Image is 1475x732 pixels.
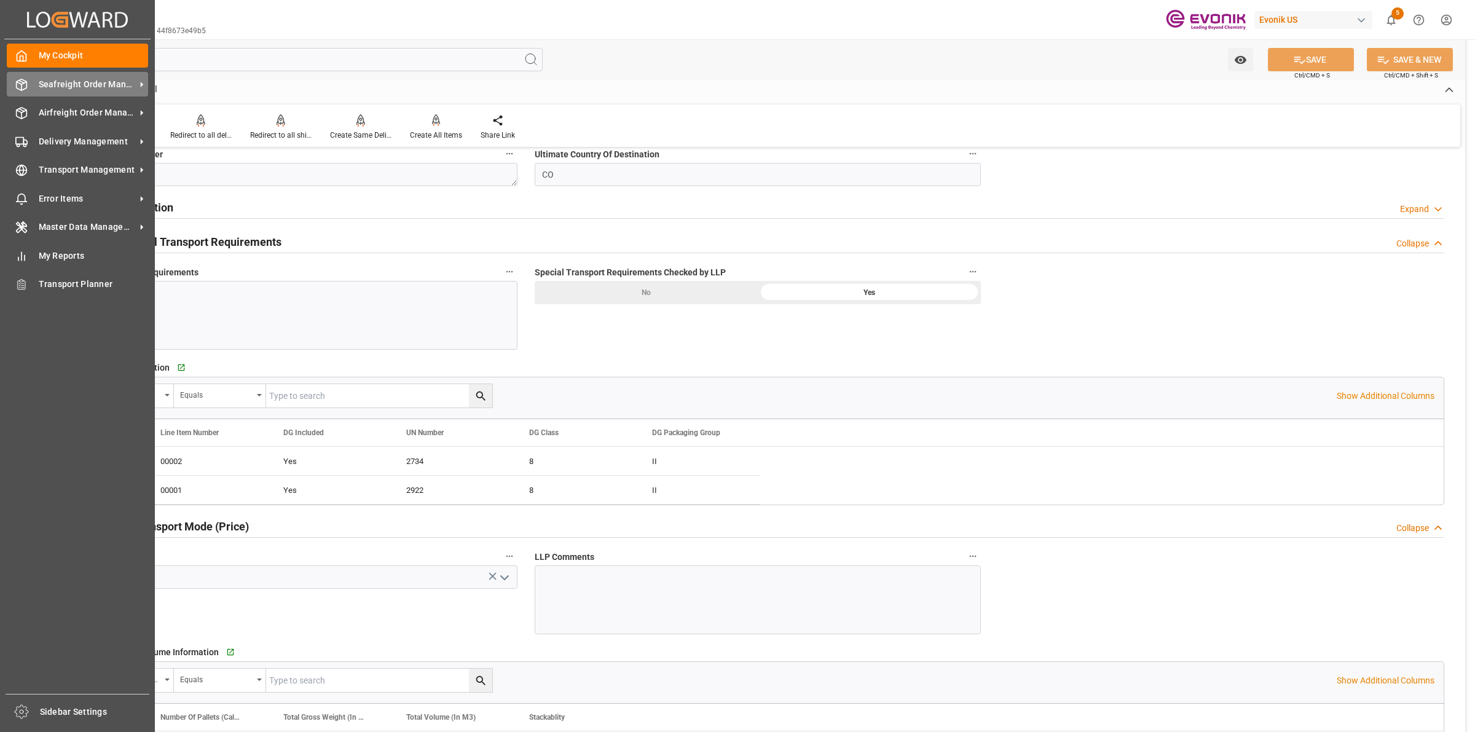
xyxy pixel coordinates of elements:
button: Import License Number [502,146,517,162]
a: Transport Planner [7,272,148,296]
span: 5 [1391,7,1404,20]
span: UN Number [406,428,444,437]
span: Master Data Management [39,221,136,234]
input: Type to search [266,669,492,692]
div: Press SPACE to select this row. [146,447,760,476]
span: Error Items [39,192,136,205]
span: Transport Planner [39,278,149,291]
div: II [637,476,760,504]
button: open menu [174,384,266,407]
div: Expand [1400,203,1429,216]
div: Share Link [481,130,515,141]
button: show 5 new notifications [1377,6,1405,34]
span: Line Item Number [160,428,219,437]
div: Create All Items [410,130,462,141]
button: Special Transport Requirements [502,264,517,280]
p: Show Additional Columns [1337,390,1434,403]
div: 8 [514,447,637,475]
div: Redirect to all deliveries [170,130,232,141]
span: Ctrl/CMD + Shift + S [1384,71,1438,80]
span: Number Of Pallets (Calculated) [160,713,243,722]
button: open menu [1228,48,1253,71]
span: Ultimate Country Of Destination [535,148,659,161]
span: Total Volume (In M3) [406,713,476,722]
button: SAVE & NEW [1367,48,1453,71]
div: Press SPACE to select this row. [146,476,760,505]
input: Search Fields [57,48,543,71]
button: SAVE [1268,48,1354,71]
img: Evonik-brand-mark-Deep-Purple-RGB.jpeg_1700498283.jpeg [1166,9,1246,31]
span: Ctrl/CMD + S [1294,71,1330,80]
button: search button [469,384,492,407]
span: Delivery Management [39,135,136,148]
a: My Reports [7,243,148,267]
div: Evonik US [1254,11,1372,29]
div: II [637,447,760,475]
button: Challenge Status [502,548,517,564]
a: My Cockpit [7,44,148,68]
div: Redirect to all shipments [250,130,312,141]
div: 00002 [146,447,269,475]
button: LLP Comments [965,548,981,564]
h2: Checking Special Transport Requirements [71,234,281,250]
div: Yes [758,281,981,304]
span: LLP Comments [535,551,594,564]
span: Total Gross Weight (In KG) [283,713,366,722]
input: Type to search [266,384,492,407]
button: Ultimate Country Of Destination [965,146,981,162]
div: Yes [283,447,377,476]
h2: Challenging Transport Mode (Price) [71,518,249,535]
span: Sidebar Settings [40,706,150,718]
span: My Reports [39,250,149,262]
span: Transport Management [39,163,136,176]
div: 8 [514,476,637,504]
span: My Cockpit [39,49,149,62]
div: 00001 [146,476,269,504]
div: No [535,281,758,304]
span: Stackablity [529,713,565,722]
div: Yes [283,476,377,505]
div: Equals [180,671,253,685]
span: Special Transport Requirements Checked by LLP [535,266,726,279]
span: DG Class [529,428,559,437]
button: search button [469,669,492,692]
p: Show Additional Columns [1337,674,1434,687]
div: Equals [180,387,253,401]
span: DG Packaging Group [652,428,720,437]
span: Airfreight Order Management [39,106,136,119]
div: 2922 [391,476,514,504]
button: Special Transport Requirements Checked by LLP [965,264,981,280]
button: open menu [174,669,266,692]
button: Help Center [1405,6,1433,34]
span: DG Included [283,428,324,437]
div: Collapse [1396,237,1429,250]
div: Create Same Delivery Date [330,130,391,141]
button: open menu [495,568,513,587]
div: Collapse [1396,522,1429,535]
span: Seafreight Order Management [39,78,136,91]
button: Evonik US [1254,8,1377,31]
div: 2734 [391,447,514,475]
